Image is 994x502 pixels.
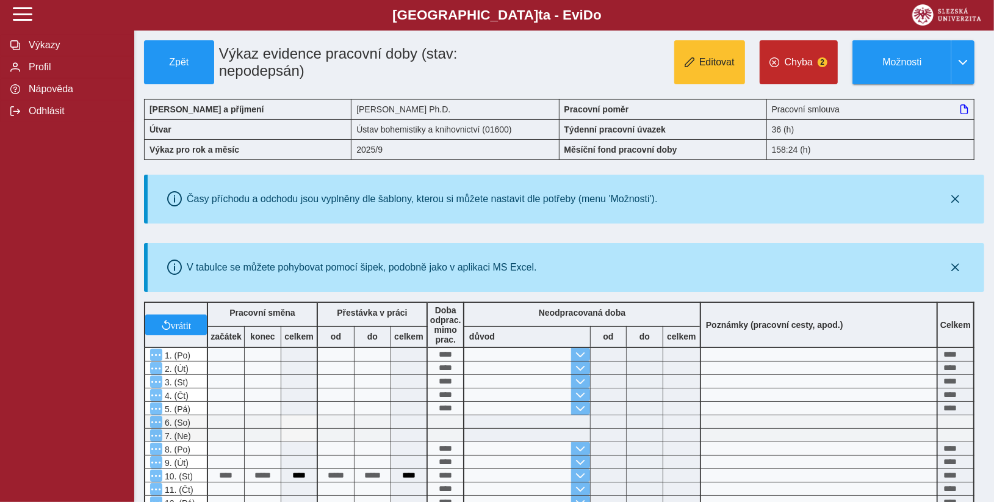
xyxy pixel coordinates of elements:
[150,456,162,468] button: Menu
[25,84,124,95] span: Nápověda
[187,262,537,273] div: V tabulce se můžete pohybovat pomocí šipek, podobně jako v aplikaci MS Excel.
[162,391,189,401] span: 4. (Čt)
[318,332,354,341] b: od
[150,376,162,388] button: Menu
[852,40,951,84] button: Možnosti
[25,106,124,117] span: Odhlásit
[208,332,244,341] b: začátek
[144,40,214,84] button: Zpět
[337,308,407,318] b: Přestávka v práci
[701,320,848,330] b: Poznámky (pracovní cesty, apod.)
[149,104,264,114] b: [PERSON_NAME] a příjmení
[564,145,677,155] b: Měsíční fond pracovní doby
[25,40,124,51] span: Výkazy
[162,351,190,360] span: 1. (Po)
[162,377,188,387] span: 3. (St)
[150,402,162,415] button: Menu
[162,418,190,427] span: 6. (So)
[149,57,209,68] span: Zpět
[150,483,162,495] button: Menu
[351,119,559,139] div: Ústav bohemistiky a knihovnictví (01600)
[469,332,495,341] b: důvod
[187,194,658,205] div: Časy příchodu a odchodu jsou vyplněny dle šablony, kterou si můžete nastavit dle potřeby (menu 'M...
[863,57,942,68] span: Možnosti
[150,429,162,442] button: Menu
[162,485,193,495] span: 11. (Čt)
[564,104,629,114] b: Pracovní poměr
[785,57,813,68] span: Chyba
[149,145,239,155] b: Výkaz pro rok a měsíc
[150,443,162,455] button: Menu
[150,470,162,482] button: Menu
[162,471,193,481] span: 10. (St)
[912,4,981,26] img: logo_web_su.png
[593,7,602,23] span: o
[150,389,162,401] button: Menu
[150,362,162,374] button: Menu
[162,404,190,414] span: 5. (Pá)
[767,99,974,119] div: Pracovní smlouva
[674,40,745,84] button: Editovat
[391,332,427,341] b: celkem
[281,332,317,341] b: celkem
[627,332,663,341] b: do
[767,119,974,139] div: 36 (h)
[351,139,559,160] div: 2025/9
[162,431,191,441] span: 7. (Ne)
[351,99,559,119] div: [PERSON_NAME] Ph.D.
[37,7,957,23] b: [GEOGRAPHIC_DATA] a - Evi
[145,315,207,335] button: vrátit
[150,349,162,361] button: Menu
[760,40,838,84] button: Chyba2
[538,7,542,23] span: t
[940,320,971,330] b: Celkem
[663,332,700,341] b: celkem
[591,332,626,341] b: od
[767,139,974,160] div: 158:24 (h)
[162,364,189,374] span: 2. (Út)
[245,332,281,341] b: konec
[171,320,192,330] span: vrátit
[430,305,461,344] b: Doba odprac. mimo prac.
[162,445,190,454] span: 8. (Po)
[150,416,162,428] button: Menu
[229,308,295,318] b: Pracovní směna
[818,57,827,67] span: 2
[149,125,171,134] b: Útvar
[162,458,189,468] span: 9. (Út)
[564,125,666,134] b: Týdenní pracovní úvazek
[355,332,391,341] b: do
[539,308,625,318] b: Neodpracovaná doba
[583,7,593,23] span: D
[699,57,735,68] span: Editovat
[25,62,124,73] span: Profil
[214,40,494,84] h1: Výkaz evidence pracovní doby (stav: nepodepsán)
